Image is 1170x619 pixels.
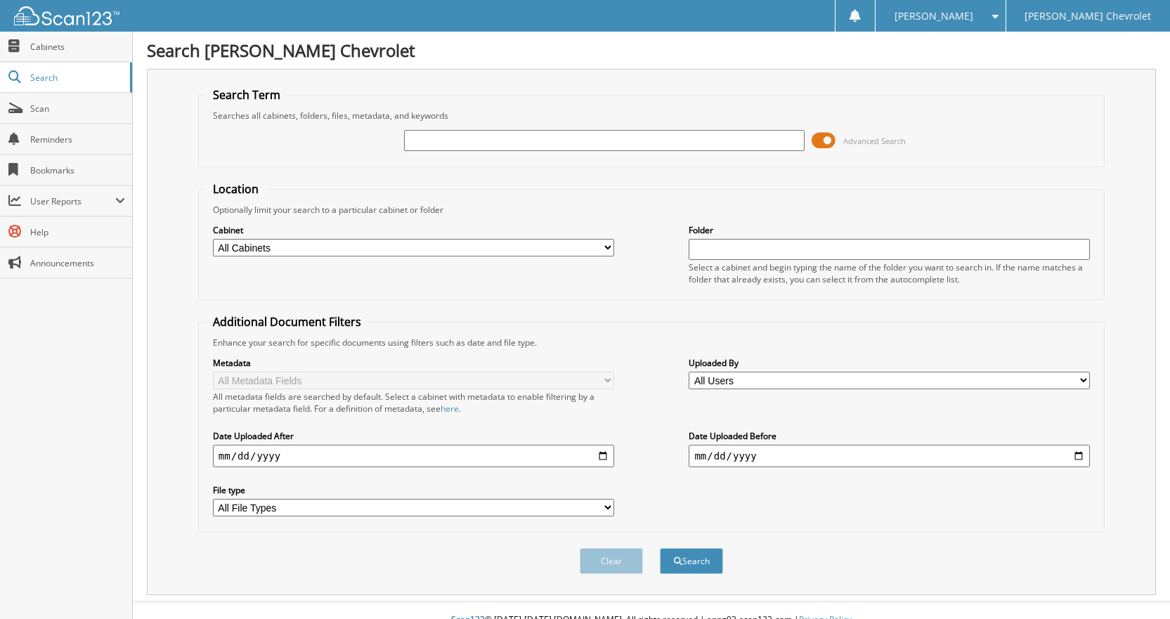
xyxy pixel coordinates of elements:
[30,195,115,207] span: User Reports
[441,403,459,415] a: here
[1100,552,1170,619] iframe: Chat Widget
[213,484,614,496] label: File type
[30,41,125,53] span: Cabinets
[213,357,614,369] label: Metadata
[689,261,1090,285] div: Select a cabinet and begin typing the name of the folder you want to search in. If the name match...
[689,224,1090,236] label: Folder
[206,87,287,103] legend: Search Term
[660,548,723,574] button: Search
[30,72,123,84] span: Search
[689,357,1090,369] label: Uploaded By
[30,133,125,145] span: Reminders
[1025,12,1151,20] span: [PERSON_NAME] Chevrolet
[30,257,125,269] span: Announcements
[206,337,1097,348] div: Enhance your search for specific documents using filters such as date and file type.
[213,445,614,467] input: start
[206,110,1097,122] div: Searches all cabinets, folders, files, metadata, and keywords
[213,430,614,442] label: Date Uploaded After
[843,136,906,146] span: Advanced Search
[213,224,614,236] label: Cabinet
[213,391,614,415] div: All metadata fields are searched by default. Select a cabinet with metadata to enable filtering b...
[30,103,125,115] span: Scan
[689,445,1090,467] input: end
[30,164,125,176] span: Bookmarks
[30,226,125,238] span: Help
[206,204,1097,216] div: Optionally limit your search to a particular cabinet or folder
[689,430,1090,442] label: Date Uploaded Before
[206,314,368,330] legend: Additional Document Filters
[14,6,119,25] img: scan123-logo-white.svg
[147,39,1156,62] h1: Search [PERSON_NAME] Chevrolet
[895,12,973,20] span: [PERSON_NAME]
[206,181,266,197] legend: Location
[580,548,643,574] button: Clear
